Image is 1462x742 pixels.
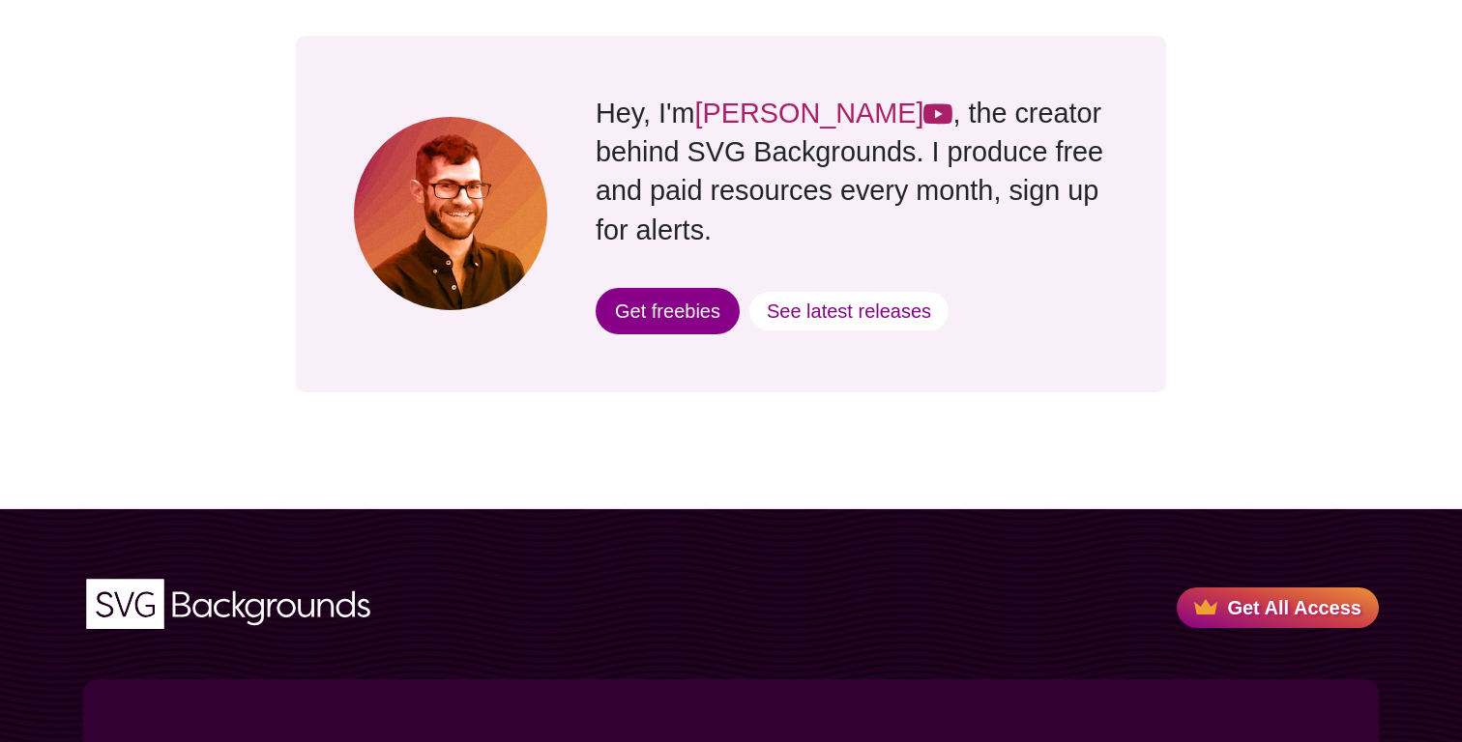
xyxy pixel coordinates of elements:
[695,98,953,128] a: [PERSON_NAME]
[1177,587,1379,628] a: Get All Access
[747,290,950,332] a: See latest releases
[596,288,740,334] a: Get freebies
[596,94,1108,249] p: Hey, I'm , the creator behind SVG Backgrounds. I produce free and paid resources every month, sig...
[354,117,547,310] img: Matt Visiwig Headshot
